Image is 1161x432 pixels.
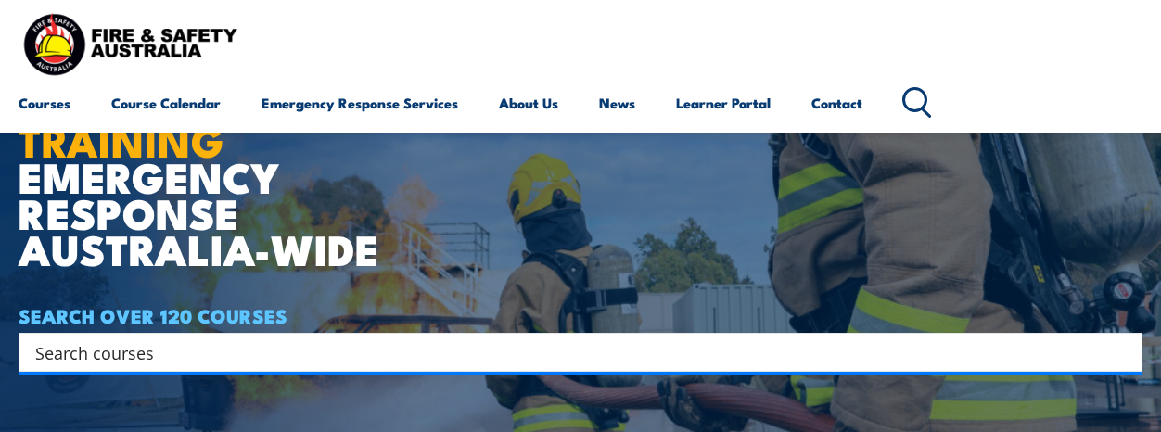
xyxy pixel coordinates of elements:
[599,81,635,125] a: News
[35,338,1102,366] input: Search input
[811,81,862,125] a: Contact
[262,81,458,125] a: Emergency Response Services
[499,81,558,125] a: About Us
[111,81,221,125] a: Course Calendar
[39,339,1105,365] form: Search form
[19,81,70,125] a: Courses
[1110,339,1136,365] button: Search magnifier button
[19,305,1142,325] h4: SEARCH OVER 120 COURSES
[19,39,472,267] h1: EMERGENCY RESPONSE AUSTRALIA-WIDE
[676,81,771,125] a: Learner Portal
